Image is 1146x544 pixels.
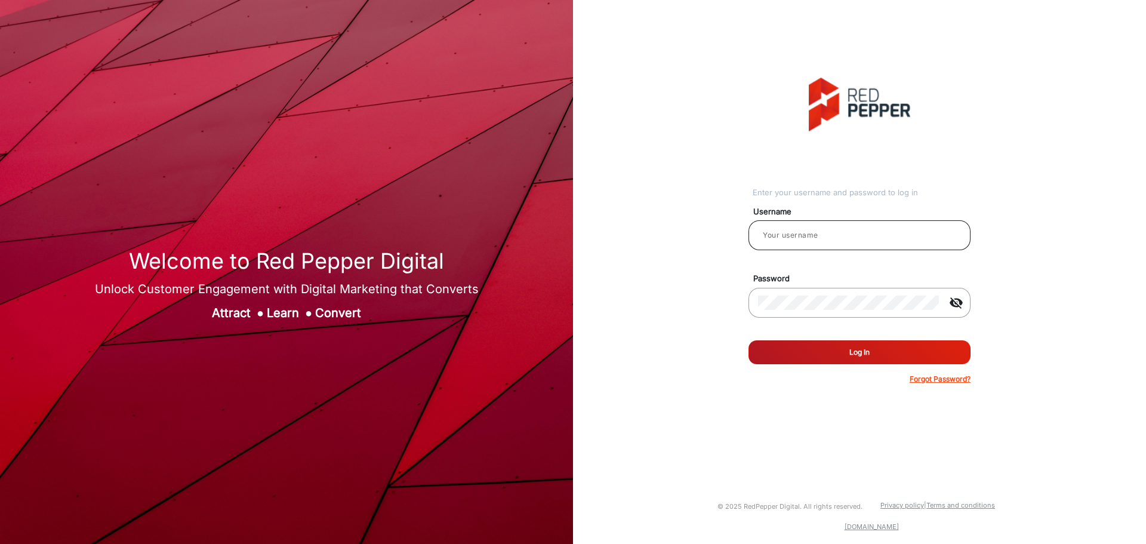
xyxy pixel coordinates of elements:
[809,78,910,131] img: vmg-logo
[753,187,971,199] div: Enter your username and password to log in
[717,502,862,511] small: © 2025 RedPepper Digital. All rights reserved.
[95,280,479,298] div: Unlock Customer Engagement with Digital Marketing that Converts
[95,248,479,274] h1: Welcome to Red Pepper Digital
[744,206,984,218] mat-label: Username
[257,306,264,320] span: ●
[924,501,926,509] a: |
[748,340,971,364] button: Log In
[942,296,971,310] mat-icon: visibility_off
[758,228,961,242] input: Your username
[305,306,312,320] span: ●
[926,501,995,509] a: Terms and conditions
[880,501,924,509] a: Privacy policy
[744,273,984,285] mat-label: Password
[910,374,971,385] p: Forgot Password?
[845,523,899,531] a: [DOMAIN_NAME]
[95,304,479,322] div: Attract Learn Convert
